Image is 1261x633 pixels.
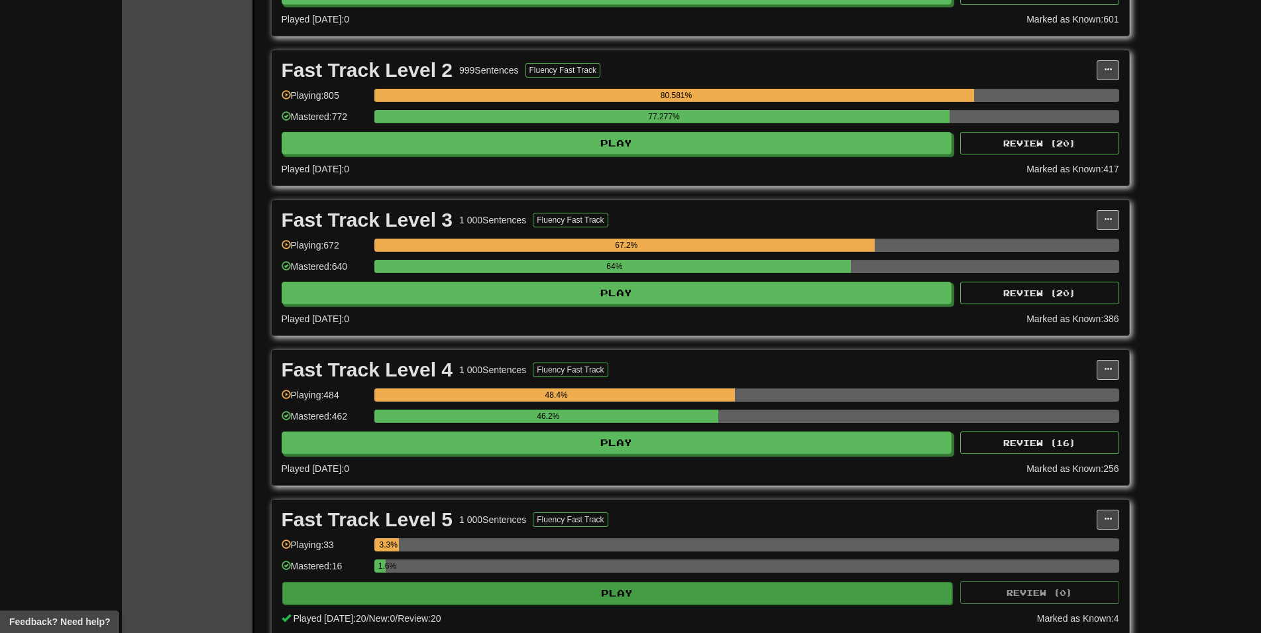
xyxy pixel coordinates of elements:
[378,538,399,551] div: 3.3%
[366,613,369,624] span: /
[1037,612,1119,625] div: Marked as Known: 4
[282,89,368,111] div: Playing: 805
[1026,13,1119,26] div: Marked as Known: 601
[282,510,453,530] div: Fast Track Level 5
[282,538,368,560] div: Playing: 33
[378,110,950,123] div: 77.277%
[282,463,349,474] span: Played [DATE]: 0
[282,582,953,604] button: Play
[525,63,600,78] button: Fluency Fast Track
[533,512,608,527] button: Fluency Fast Track
[282,260,368,282] div: Mastered: 640
[1026,162,1119,176] div: Marked as Known: 417
[282,14,349,25] span: Played [DATE]: 0
[533,363,608,377] button: Fluency Fast Track
[9,615,110,628] span: Open feedback widget
[282,132,952,154] button: Play
[459,213,526,227] div: 1 000 Sentences
[378,89,974,102] div: 80.581%
[395,613,398,624] span: /
[960,282,1119,304] button: Review (20)
[378,260,851,273] div: 64%
[378,559,386,573] div: 1.6%
[369,613,396,624] span: New: 0
[282,282,952,304] button: Play
[282,239,368,260] div: Playing: 672
[378,410,718,423] div: 46.2%
[282,314,349,324] span: Played [DATE]: 0
[293,613,366,624] span: Played [DATE]: 20
[282,164,349,174] span: Played [DATE]: 0
[282,432,952,454] button: Play
[398,613,441,624] span: Review: 20
[282,360,453,380] div: Fast Track Level 4
[960,581,1119,604] button: Review (0)
[282,410,368,432] div: Mastered: 462
[282,559,368,581] div: Mastered: 16
[459,363,526,376] div: 1 000 Sentences
[378,388,735,402] div: 48.4%
[1026,462,1119,475] div: Marked as Known: 256
[960,432,1119,454] button: Review (16)
[282,210,453,230] div: Fast Track Level 3
[282,110,368,132] div: Mastered: 772
[960,132,1119,154] button: Review (20)
[378,239,875,252] div: 67.2%
[459,64,519,77] div: 999 Sentences
[1026,312,1119,325] div: Marked as Known: 386
[459,513,526,526] div: 1 000 Sentences
[533,213,608,227] button: Fluency Fast Track
[282,388,368,410] div: Playing: 484
[282,60,453,80] div: Fast Track Level 2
